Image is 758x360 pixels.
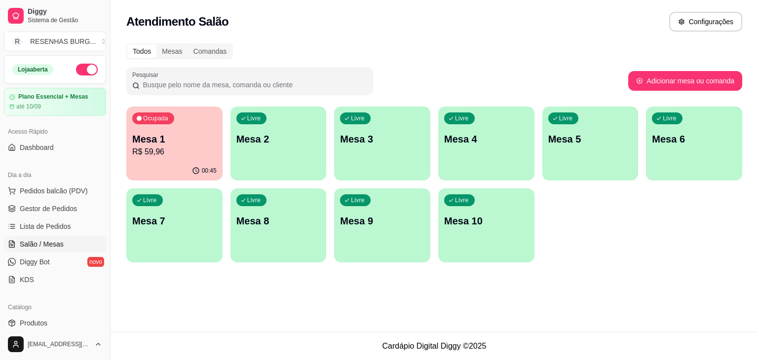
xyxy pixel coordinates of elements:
span: Lista de Pedidos [20,221,71,231]
a: Salão / Mesas [4,236,106,252]
a: DiggySistema de Gestão [4,4,106,28]
a: Gestor de Pedidos [4,201,106,216]
button: LivreMesa 10 [438,188,534,262]
p: Mesa 2 [236,132,321,146]
a: KDS [4,272,106,288]
a: Diggy Botnovo [4,254,106,270]
input: Pesquisar [140,80,367,90]
p: Mesa 10 [444,214,529,228]
p: Mesa 4 [444,132,529,146]
span: Diggy [28,7,102,16]
p: Mesa 5 [548,132,633,146]
p: Mesa 8 [236,214,321,228]
button: Alterar Status [76,64,98,75]
a: Lista de Pedidos [4,218,106,234]
h2: Atendimento Salão [126,14,228,30]
a: Dashboard [4,140,106,155]
button: LivreMesa 5 [542,107,639,180]
p: Mesa 3 [340,132,424,146]
button: Pedidos balcão (PDV) [4,183,106,199]
button: [EMAIL_ADDRESS][DOMAIN_NAME] [4,332,106,356]
span: [EMAIL_ADDRESS][DOMAIN_NAME] [28,340,90,348]
button: LivreMesa 9 [334,188,430,262]
span: Dashboard [20,143,54,152]
div: Comandas [188,44,232,58]
button: Select a team [4,32,106,51]
div: Dia a dia [4,167,106,183]
div: Catálogo [4,299,106,315]
p: 00:45 [202,167,217,175]
span: R [12,36,22,46]
label: Pesquisar [132,71,162,79]
span: Salão / Mesas [20,239,64,249]
p: Livre [455,196,469,204]
p: Livre [247,114,261,122]
footer: Cardápio Digital Diggy © 2025 [111,332,758,360]
button: LivreMesa 4 [438,107,534,180]
button: Adicionar mesa ou comanda [628,71,742,91]
span: KDS [20,275,34,285]
span: Produtos [20,318,47,328]
span: Diggy Bot [20,257,50,267]
button: LivreMesa 3 [334,107,430,180]
button: LivreMesa 6 [646,107,742,180]
div: Mesas [156,44,188,58]
p: Livre [663,114,677,122]
button: LivreMesa 7 [126,188,223,262]
span: Gestor de Pedidos [20,204,77,214]
p: Mesa 9 [340,214,424,228]
p: Livre [143,196,157,204]
span: Sistema de Gestão [28,16,102,24]
button: LivreMesa 2 [230,107,327,180]
article: Plano Essencial + Mesas [18,93,88,101]
p: Mesa 1 [132,132,217,146]
p: R$ 59,96 [132,146,217,158]
button: LivreMesa 8 [230,188,327,262]
a: Plano Essencial + Mesasaté 10/09 [4,88,106,116]
div: Todos [127,44,156,58]
button: OcupadaMesa 1R$ 59,9600:45 [126,107,223,180]
p: Livre [455,114,469,122]
p: Mesa 6 [652,132,736,146]
button: Configurações [669,12,742,32]
p: Ocupada [143,114,168,122]
a: Produtos [4,315,106,331]
div: Loja aberta [12,64,53,75]
p: Livre [351,196,365,204]
div: RESENHAS BURG ... [30,36,96,46]
p: Livre [559,114,573,122]
p: Livre [247,196,261,204]
div: Acesso Rápido [4,124,106,140]
article: até 10/09 [16,103,41,110]
p: Livre [351,114,365,122]
p: Mesa 7 [132,214,217,228]
span: Pedidos balcão (PDV) [20,186,88,196]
